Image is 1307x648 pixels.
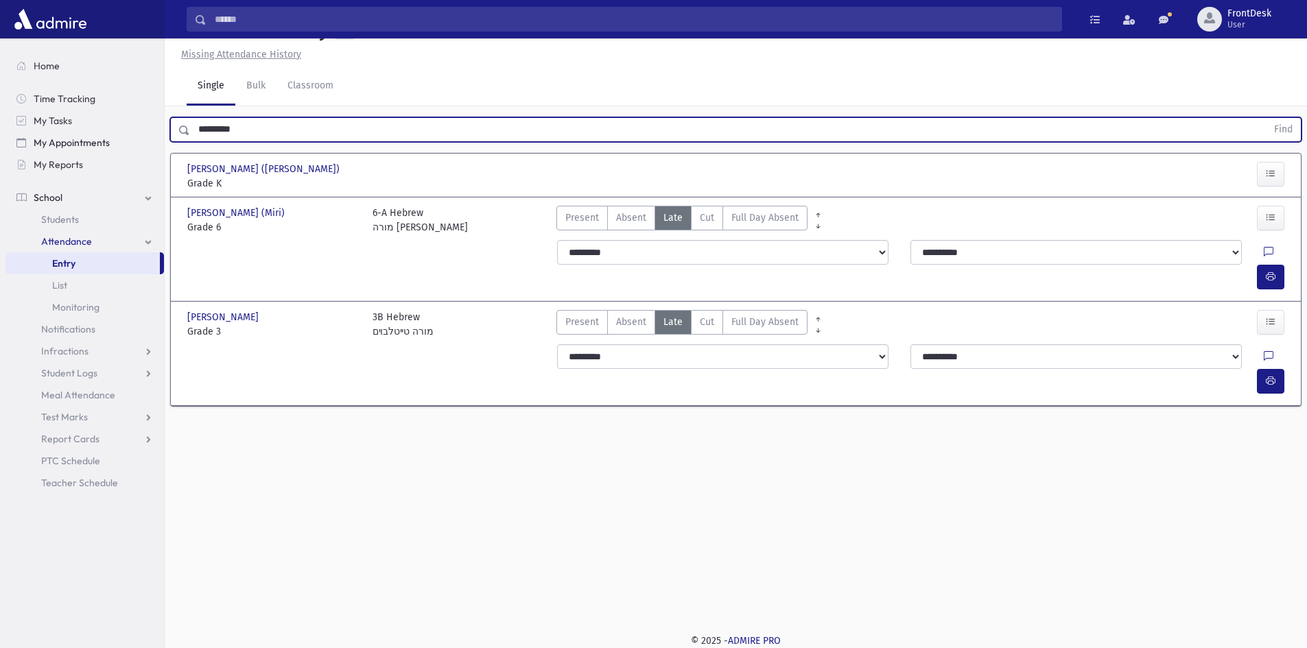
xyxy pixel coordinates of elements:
[5,428,164,450] a: Report Cards
[181,49,301,60] u: Missing Attendance History
[34,115,72,127] span: My Tasks
[187,206,287,220] span: [PERSON_NAME] (Miri)
[41,323,95,335] span: Notifications
[41,367,97,379] span: Student Logs
[187,176,359,191] span: Grade K
[34,93,95,105] span: Time Tracking
[41,213,79,226] span: Students
[5,132,164,154] a: My Appointments
[52,279,67,291] span: List
[556,206,808,235] div: AttTypes
[663,211,683,225] span: Late
[5,274,164,296] a: List
[176,49,301,60] a: Missing Attendance History
[663,315,683,329] span: Late
[5,55,164,77] a: Home
[565,211,599,225] span: Present
[41,235,92,248] span: Attendance
[41,411,88,423] span: Test Marks
[700,211,714,225] span: Cut
[1227,8,1271,19] span: FrontDesk
[34,158,83,171] span: My Reports
[5,88,164,110] a: Time Tracking
[1227,19,1271,30] span: User
[5,472,164,494] a: Teacher Schedule
[41,389,115,401] span: Meal Attendance
[41,455,100,467] span: PTC Schedule
[731,211,799,225] span: Full Day Absent
[373,310,434,339] div: 3B Hebrew מורה טײטלבױם
[5,252,160,274] a: Entry
[34,191,62,204] span: School
[5,154,164,176] a: My Reports
[187,67,235,106] a: Single
[700,315,714,329] span: Cut
[34,60,60,72] span: Home
[187,220,359,235] span: Grade 6
[5,340,164,362] a: Infractions
[5,230,164,252] a: Attendance
[5,362,164,384] a: Student Logs
[5,187,164,208] a: School
[616,211,646,225] span: Absent
[207,7,1061,32] input: Search
[5,318,164,340] a: Notifications
[5,384,164,406] a: Meal Attendance
[556,310,808,339] div: AttTypes
[11,5,90,33] img: AdmirePro
[5,296,164,318] a: Monitoring
[187,310,261,324] span: [PERSON_NAME]
[41,477,118,489] span: Teacher Schedule
[5,406,164,428] a: Test Marks
[276,67,344,106] a: Classroom
[1266,118,1301,141] button: Find
[5,450,164,472] a: PTC Schedule
[52,301,99,313] span: Monitoring
[41,345,89,357] span: Infractions
[187,162,342,176] span: [PERSON_NAME] ([PERSON_NAME])
[731,315,799,329] span: Full Day Absent
[616,315,646,329] span: Absent
[5,110,164,132] a: My Tasks
[41,433,99,445] span: Report Cards
[187,324,359,339] span: Grade 3
[34,136,110,149] span: My Appointments
[5,208,164,230] a: Students
[565,315,599,329] span: Present
[373,206,468,235] div: 6-A Hebrew מורה [PERSON_NAME]
[52,257,75,269] span: Entry
[187,634,1285,648] div: © 2025 -
[235,67,276,106] a: Bulk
